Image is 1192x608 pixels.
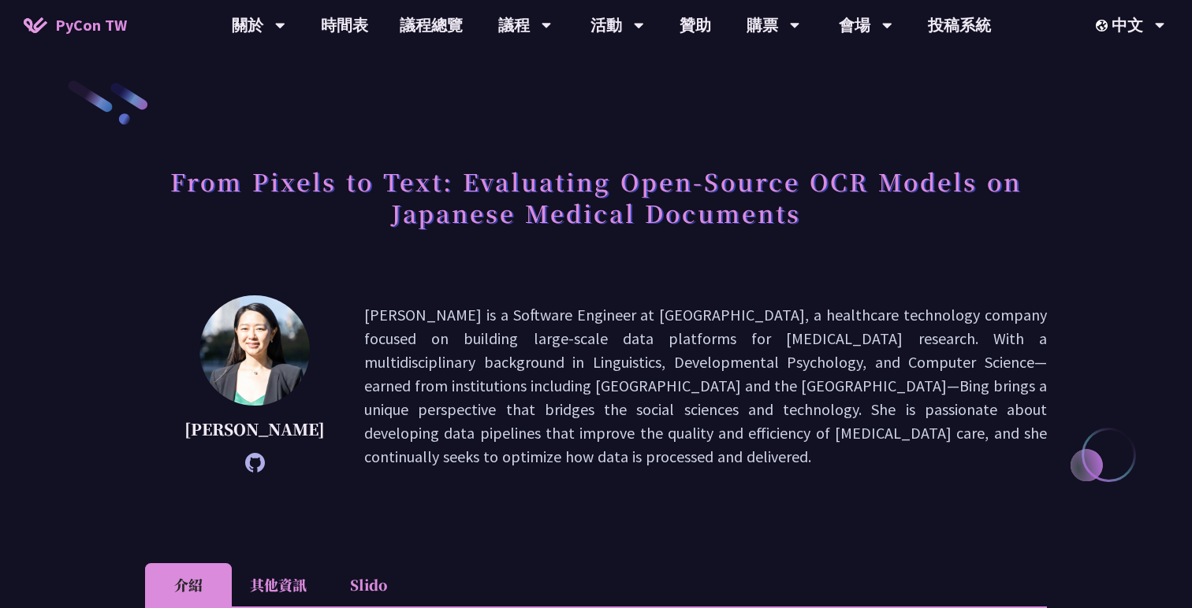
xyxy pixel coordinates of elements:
[24,17,47,33] img: Home icon of PyCon TW 2025
[145,158,1047,236] h1: From Pixels to Text: Evaluating Open-Source OCR Models on Japanese Medical Documents
[1096,20,1112,32] img: Locale Icon
[8,6,143,45] a: PyCon TW
[232,563,325,606] li: 其他資訊
[55,13,127,37] span: PyCon TW
[184,417,325,441] p: [PERSON_NAME]
[364,303,1047,469] p: [PERSON_NAME] is a Software Engineer at [GEOGRAPHIC_DATA], a healthcare technology company focuse...
[199,295,310,406] img: Bing Wang
[145,563,232,606] li: 介紹
[325,563,412,606] li: Slido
